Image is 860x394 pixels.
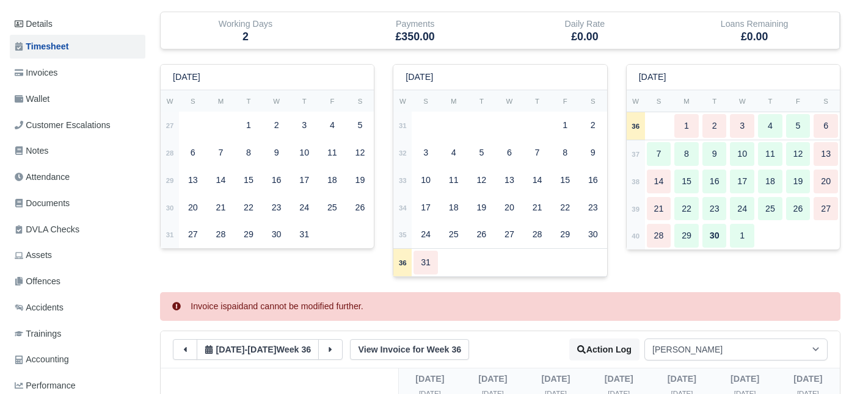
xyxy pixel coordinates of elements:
div: 18 [442,196,466,220]
div: 25 [758,197,782,221]
div: 10 [414,168,438,192]
a: Details [10,13,145,35]
div: 23 [581,196,605,220]
span: Notes [15,144,48,158]
div: 15 [674,170,699,193]
div: 7 [647,142,671,166]
button: Action Log [569,338,640,360]
div: 23 [702,197,727,221]
div: 1 [236,113,261,137]
small: T [302,98,307,105]
strong: paid [227,301,244,311]
div: Payments [330,12,500,49]
div: 11 [320,141,344,165]
a: Wallet [10,87,145,111]
a: Accidents [10,296,145,320]
div: 9 [581,141,605,165]
div: 14 [647,170,671,193]
a: Accounting [10,348,145,371]
div: 17 [292,168,316,192]
div: 8 [674,142,699,166]
a: Invoices [10,61,145,85]
small: M [218,98,224,105]
div: 11 [758,142,782,166]
div: 4 [758,114,782,138]
div: 4 [442,141,466,165]
h5: £0.00 [679,30,830,43]
div: 4 [320,113,344,137]
div: 19 [786,170,811,193]
span: Trainings [15,327,61,341]
small: W [273,98,280,105]
a: Attendance [10,165,145,189]
div: 19 [348,168,373,192]
div: 9 [702,142,727,166]
span: Invoices [15,66,57,80]
div: 12 [348,141,373,165]
div: 6 [181,141,205,165]
strong: 30 [710,231,720,240]
strong: 33 [399,177,407,184]
a: Assets [10,243,145,267]
div: 17 [414,196,438,220]
div: 26 [786,197,811,221]
div: 31 [414,251,438,274]
strong: 35 [399,231,407,238]
div: 31 [292,223,316,246]
div: 16 [581,168,605,192]
div: 17 [730,170,754,193]
div: 25 [320,196,344,220]
span: Attendance [15,170,70,184]
div: 29 [236,223,261,246]
a: Customer Escalations [10,113,145,137]
div: 20 [181,196,205,220]
span: Wallet [15,92,49,106]
div: 20 [497,196,522,220]
small: W [632,98,639,105]
h6: [DATE] [406,72,433,82]
div: Loans Remaining [669,12,840,49]
div: 5 [348,113,373,137]
div: Daily Rate [509,17,661,31]
small: T [768,98,772,105]
div: 7 [209,141,233,165]
div: 8 [553,141,577,165]
div: 2 [581,113,605,137]
div: 26 [470,223,494,246]
a: Notes [10,139,145,163]
div: 1 [674,114,699,138]
div: 3 [414,141,438,165]
span: DVLA Checks [15,223,79,237]
strong: 30 [166,204,174,212]
div: 16 [264,168,289,192]
div: 15 [236,168,261,192]
div: 24 [730,197,754,221]
div: Chat Widget [799,335,860,394]
div: 20 [814,170,838,193]
div: 2 [702,114,727,138]
div: 13 [814,142,838,166]
span: Offences [15,274,60,288]
strong: 28 [166,149,174,157]
div: 29 [674,224,699,248]
strong: 36 [399,259,407,267]
div: 16 [702,170,727,193]
span: Accidents [15,301,64,315]
small: W [167,98,173,105]
div: 28 [209,223,233,246]
small: S [591,98,596,105]
div: 14 [525,168,550,192]
small: W [739,98,746,105]
small: T [247,98,251,105]
div: 27 [497,223,522,246]
div: 9 [264,141,289,165]
div: 6 [814,114,838,138]
div: 28 [647,224,671,248]
strong: 31 [399,122,407,129]
div: 21 [525,196,550,220]
div: 13 [497,168,522,192]
div: 18 [758,170,782,193]
small: F [563,98,567,105]
a: Timesheet [10,35,145,59]
div: 7 [525,141,550,165]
